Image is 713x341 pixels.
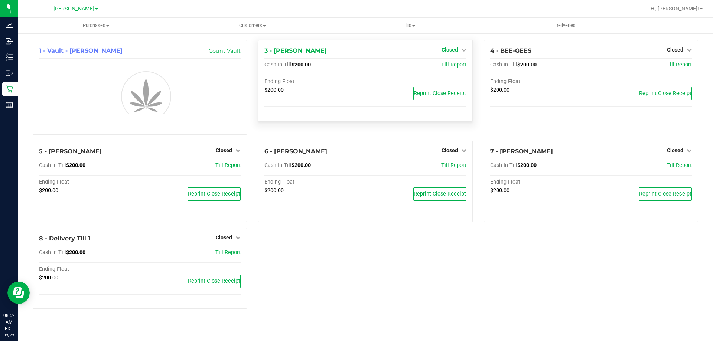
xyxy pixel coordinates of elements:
[6,101,13,109] inline-svg: Reports
[487,18,644,33] a: Deliveries
[6,85,13,93] inline-svg: Retail
[545,22,586,29] span: Deliveries
[490,148,553,155] span: 7 - [PERSON_NAME]
[442,47,458,53] span: Closed
[292,162,311,168] span: $200.00
[6,22,13,29] inline-svg: Analytics
[18,18,174,33] a: Purchases
[7,282,30,304] iframe: Resource center
[667,162,692,168] a: Till Report
[39,179,140,186] div: Ending Float
[490,87,509,93] span: $200.00
[264,187,284,194] span: $200.00
[188,187,241,201] button: Reprint Close Receipt
[490,179,591,186] div: Ending Float
[39,47,123,54] span: 1 - Vault - [PERSON_NAME]
[3,332,14,338] p: 09/29
[414,191,466,197] span: Reprint Close Receipt
[517,62,537,68] span: $200.00
[39,266,140,273] div: Ending Float
[490,78,591,85] div: Ending Float
[6,37,13,45] inline-svg: Inbound
[667,62,692,68] a: Till Report
[188,191,240,197] span: Reprint Close Receipt
[441,62,466,68] a: Till Report
[175,22,330,29] span: Customers
[651,6,699,12] span: Hi, [PERSON_NAME]!
[331,22,486,29] span: Tills
[215,162,241,168] a: Till Report
[215,249,241,256] a: Till Report
[264,87,284,93] span: $200.00
[331,18,487,33] a: Tills
[264,62,292,68] span: Cash In Till
[264,78,365,85] div: Ending Float
[6,53,13,61] inline-svg: Inventory
[292,62,311,68] span: $200.00
[441,162,466,168] a: Till Report
[413,187,466,201] button: Reprint Close Receipt
[490,47,531,54] span: 4 - BEE-GEES
[39,187,58,194] span: $200.00
[264,47,327,54] span: 3 - [PERSON_NAME]
[264,162,292,168] span: Cash In Till
[39,162,66,168] span: Cash In Till
[174,18,331,33] a: Customers
[39,275,58,281] span: $200.00
[216,147,232,153] span: Closed
[264,148,327,155] span: 6 - [PERSON_NAME]
[39,148,102,155] span: 5 - [PERSON_NAME]
[53,6,94,12] span: [PERSON_NAME]
[66,162,85,168] span: $200.00
[667,147,683,153] span: Closed
[39,235,90,242] span: 8 - Delivery Till 1
[490,187,509,194] span: $200.00
[264,179,365,186] div: Ending Float
[414,90,466,96] span: Reprint Close Receipt
[18,22,174,29] span: Purchases
[667,47,683,53] span: Closed
[66,249,85,256] span: $200.00
[639,187,692,201] button: Reprint Close Receipt
[490,162,517,168] span: Cash In Till
[209,47,241,54] a: Count Vault
[3,312,14,332] p: 08:52 AM EDT
[6,69,13,77] inline-svg: Outbound
[490,62,517,68] span: Cash In Till
[639,90,691,96] span: Reprint Close Receipt
[442,147,458,153] span: Closed
[413,87,466,100] button: Reprint Close Receipt
[188,275,241,288] button: Reprint Close Receipt
[639,191,691,197] span: Reprint Close Receipt
[39,249,66,256] span: Cash In Till
[517,162,537,168] span: $200.00
[216,235,232,240] span: Closed
[188,278,240,284] span: Reprint Close Receipt
[639,87,692,100] button: Reprint Close Receipt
